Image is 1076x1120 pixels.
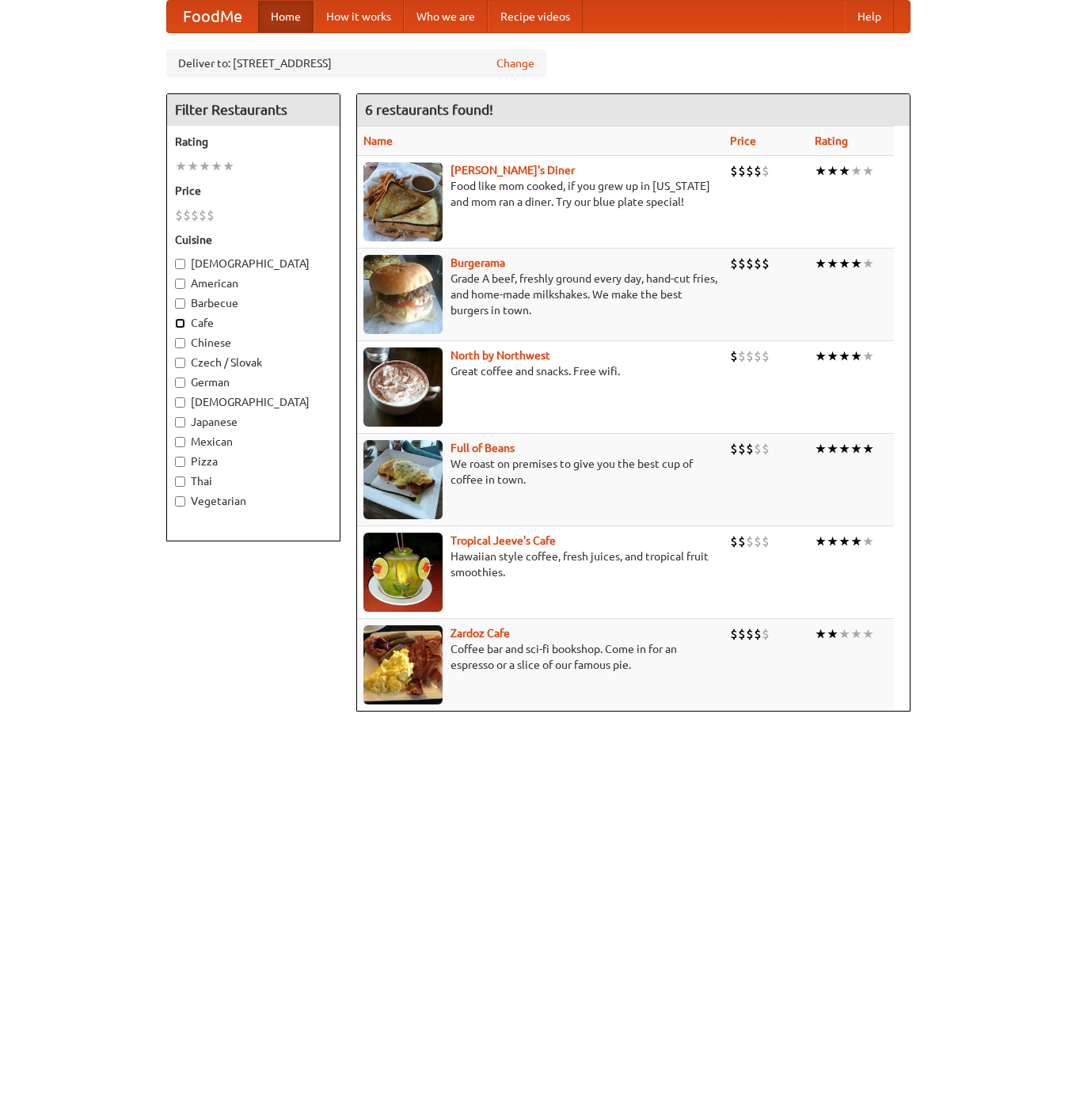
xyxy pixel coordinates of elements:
[183,207,191,224] li: $
[175,207,183,224] li: $
[850,255,862,272] li: ★
[838,347,850,365] li: ★
[746,255,754,272] li: $
[451,627,510,640] a: Zardoz Cafe
[730,440,738,457] li: $
[175,183,332,199] h5: Price
[845,1,894,32] a: Help
[827,533,838,550] li: ★
[175,318,185,328] input: Cafe
[738,255,746,272] li: $
[363,549,717,580] p: Hawaiian style coffee, fresh juices, and tropical fruit smoothies.
[815,347,827,365] li: ★
[838,533,850,550] li: ★
[175,275,332,291] label: American
[187,158,199,175] li: ★
[363,625,443,704] img: zardoz.jpg
[175,256,332,271] label: [DEMOGRAPHIC_DATA]
[850,347,862,365] li: ★
[815,135,848,147] a: Rating
[175,378,185,388] input: German
[175,158,187,175] li: ★
[815,255,827,272] li: ★
[862,533,874,550] li: ★
[815,440,827,457] li: ★
[850,533,862,550] li: ★
[754,533,762,550] li: $
[496,55,534,71] a: Change
[363,347,443,427] img: north.jpg
[175,374,332,390] label: German
[762,625,770,643] li: $
[167,1,258,32] a: FoodMe
[365,102,493,117] ng-pluralize: 6 restaurants found!
[175,355,332,370] label: Czech / Slovak
[838,255,850,272] li: ★
[175,134,332,150] h5: Rating
[167,94,340,126] h4: Filter Restaurants
[363,135,393,147] a: Name
[838,162,850,180] li: ★
[175,496,185,507] input: Vegetarian
[746,533,754,550] li: $
[746,625,754,643] li: $
[363,162,443,241] img: sallys.jpg
[363,271,717,318] p: Grade A beef, freshly ground every day, hand-cut fries, and home-made milkshakes. We make the bes...
[827,440,838,457] li: ★
[175,315,332,331] label: Cafe
[762,533,770,550] li: $
[175,394,332,410] label: [DEMOGRAPHIC_DATA]
[827,347,838,365] li: ★
[175,457,185,467] input: Pizza
[754,440,762,457] li: $
[451,256,505,269] b: Burgerama
[451,349,550,362] a: North by Northwest
[363,641,717,673] p: Coffee bar and sci-fi bookshop. Come in for an espresso or a slice of our famous pie.
[175,434,332,450] label: Mexican
[175,279,185,289] input: American
[827,162,838,180] li: ★
[191,207,199,224] li: $
[746,162,754,180] li: $
[762,440,770,457] li: $
[451,534,556,547] a: Tropical Jeeve's Cafe
[199,207,207,224] li: $
[175,232,332,248] h5: Cuisine
[827,625,838,643] li: ★
[815,625,827,643] li: ★
[754,625,762,643] li: $
[175,259,185,269] input: [DEMOGRAPHIC_DATA]
[175,414,332,430] label: Japanese
[166,49,546,78] div: Deliver to: [STREET_ADDRESS]
[363,440,443,519] img: beans.jpg
[730,347,738,365] li: $
[850,625,862,643] li: ★
[838,440,850,457] li: ★
[175,295,332,311] label: Barbecue
[850,440,862,457] li: ★
[815,533,827,550] li: ★
[175,437,185,447] input: Mexican
[754,347,762,365] li: $
[363,456,717,488] p: We roast on premises to give you the best cup of coffee in town.
[746,347,754,365] li: $
[730,255,738,272] li: $
[258,1,314,32] a: Home
[207,207,215,224] li: $
[363,533,443,612] img: jeeves.jpg
[754,255,762,272] li: $
[838,625,850,643] li: ★
[314,1,404,32] a: How it works
[862,625,874,643] li: ★
[730,625,738,643] li: $
[850,162,862,180] li: ★
[451,164,575,177] a: [PERSON_NAME]'s Diner
[746,440,754,457] li: $
[730,162,738,180] li: $
[862,440,874,457] li: ★
[730,135,756,147] a: Price
[404,1,488,32] a: Who we are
